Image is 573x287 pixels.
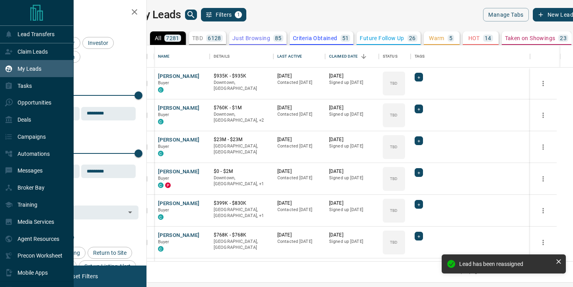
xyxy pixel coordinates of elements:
p: TBD [390,239,398,245]
p: Signed up [DATE] [329,175,375,181]
button: more [537,141,549,153]
p: [DATE] [329,136,375,143]
span: + [417,232,420,240]
h2: Filters [25,8,138,17]
div: Details [210,45,273,68]
p: [DATE] [277,136,321,143]
button: more [537,237,549,248]
button: [PERSON_NAME] [158,105,200,112]
button: [PERSON_NAME] [158,200,200,207]
p: [DATE] [277,200,321,207]
p: TBD [192,35,203,41]
span: + [417,169,420,176]
p: TBD [390,144,398,150]
div: Claimed Date [325,45,379,68]
span: Buyer [158,144,170,149]
div: + [415,73,423,81]
p: [DATE] [329,105,375,111]
p: Signed up [DATE] [329,111,375,118]
p: TBD [390,112,398,118]
p: 14 [485,35,491,41]
p: Contacted [DATE] [277,239,321,245]
p: Taken on Showings [505,35,555,41]
div: Lead has been reassigned [459,261,552,267]
div: Tags [411,45,530,68]
p: [DATE] [329,73,375,80]
div: condos.ca [158,151,164,156]
div: condos.ca [158,182,164,188]
p: Signed up [DATE] [329,143,375,149]
p: [DATE] [277,232,321,239]
p: Just Browsing [232,35,270,41]
p: $23M - $23M [214,136,269,143]
div: condos.ca [158,119,164,124]
p: [DATE] [329,168,375,175]
div: + [415,232,423,240]
div: Status [383,45,398,68]
p: 7281 [166,35,179,41]
div: Last Active [273,45,325,68]
p: $399K - $830K [214,200,269,207]
p: [DATE] [277,73,321,80]
div: condos.ca [158,246,164,252]
span: + [417,105,420,113]
p: Mississauga [214,207,269,219]
p: [GEOGRAPHIC_DATA], [GEOGRAPHIC_DATA] [214,239,269,251]
span: + [417,200,420,208]
p: 26 [409,35,416,41]
p: HOT [468,35,480,41]
p: [DATE] [277,168,321,175]
button: Filters1 [201,8,247,21]
p: [DATE] [277,105,321,111]
button: more [537,109,549,121]
p: $768K - $768K [214,232,269,239]
p: 51 [342,35,349,41]
p: Contacted [DATE] [277,111,321,118]
button: Reset Filters [60,270,103,283]
p: 85 [275,35,282,41]
p: Signed up [DATE] [329,207,375,213]
p: 6128 [208,35,221,41]
div: Last Active [277,45,302,68]
span: Investor [85,40,111,46]
p: Warm [429,35,444,41]
p: Contacted [DATE] [277,175,321,181]
button: [PERSON_NAME] [158,168,200,176]
p: TBD [390,80,398,86]
button: [PERSON_NAME] [158,232,200,239]
p: Criteria Obtained [293,35,337,41]
h1: My Leads [135,8,181,21]
div: Investor [82,37,114,49]
button: Sort [358,51,369,62]
p: Downtown, [GEOGRAPHIC_DATA] [214,80,269,92]
div: + [415,136,423,145]
button: more [537,205,549,217]
p: All [155,35,161,41]
div: + [415,105,423,113]
span: + [417,73,420,81]
span: Set up Listing Alert [82,263,133,270]
div: Claimed Date [329,45,358,68]
div: Name [154,45,210,68]
span: Buyer [158,176,170,181]
button: more [537,173,549,185]
p: $760K - $1M [214,105,269,111]
button: [PERSON_NAME] [158,136,200,144]
p: TBD [390,207,398,213]
div: condos.ca [158,87,164,93]
button: Manage Tabs [483,8,528,21]
div: + [415,168,423,177]
p: Signed up [DATE] [329,80,375,86]
p: $0 - $2M [214,168,269,175]
button: [PERSON_NAME] [158,73,200,80]
button: search button [185,10,197,20]
p: Contacted [DATE] [277,80,321,86]
div: Return to Site [88,247,132,259]
div: condos.ca [158,214,164,220]
p: $935K - $935K [214,73,269,80]
div: Tags [415,45,425,68]
div: Name [158,45,170,68]
div: Set up Listing Alert [79,260,136,272]
p: Contacted [DATE] [277,143,321,149]
span: Buyer [158,239,170,244]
